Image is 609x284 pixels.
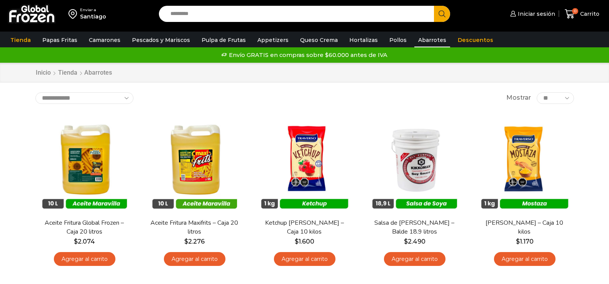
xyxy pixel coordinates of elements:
[184,238,205,245] bdi: 2.276
[480,219,569,236] a: [PERSON_NAME] – Caja 10 kilos
[295,238,314,245] bdi: 1.600
[295,238,299,245] span: $
[345,33,382,47] a: Hortalizas
[80,13,106,20] div: Santiago
[128,33,194,47] a: Pescados y Mariscos
[74,238,95,245] bdi: 2.074
[404,238,408,245] span: $
[370,219,459,236] a: Salsa de [PERSON_NAME] – Balde 18.9 litros
[274,252,335,266] a: Agregar al carrito: “Ketchup Traverso - Caja 10 kilos”
[85,33,124,47] a: Camarones
[296,33,342,47] a: Queso Crema
[84,69,112,76] h1: Abarrotes
[434,6,450,22] button: Search button
[35,92,133,104] select: Pedido de la tienda
[198,33,250,47] a: Pulpa de Frutas
[516,10,555,18] span: Iniciar sesión
[40,219,128,236] a: Aceite Fritura Global Frozen – Caja 20 litros
[7,33,35,47] a: Tienda
[384,252,445,266] a: Agregar al carrito: “Salsa de Soya Kikkoman - Balde 18.9 litros”
[80,7,106,13] div: Enviar a
[516,238,534,245] bdi: 1.170
[35,68,112,77] nav: Breadcrumb
[414,33,450,47] a: Abarrotes
[58,68,78,77] a: Tienda
[385,33,410,47] a: Pollos
[68,7,80,20] img: address-field-icon.svg
[164,252,225,266] a: Agregar al carrito: “Aceite Fritura Maxifrits - Caja 20 litros”
[254,33,292,47] a: Appetizers
[506,94,531,102] span: Mostrar
[508,6,555,22] a: Iniciar sesión
[35,68,51,77] a: Inicio
[494,252,556,266] a: Agregar al carrito: “Mostaza Traverso - Caja 10 kilos”
[454,33,497,47] a: Descuentos
[516,238,520,245] span: $
[572,8,578,14] span: 0
[260,219,349,236] a: Ketchup [PERSON_NAME] – Caja 10 kilos
[404,238,425,245] bdi: 2.490
[563,5,601,23] a: 0 Carrito
[578,10,599,18] span: Carrito
[150,219,239,236] a: Aceite Fritura Maxifrits – Caja 20 litros
[184,238,188,245] span: $
[38,33,81,47] a: Papas Fritas
[54,252,115,266] a: Agregar al carrito: “Aceite Fritura Global Frozen – Caja 20 litros”
[74,238,78,245] span: $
